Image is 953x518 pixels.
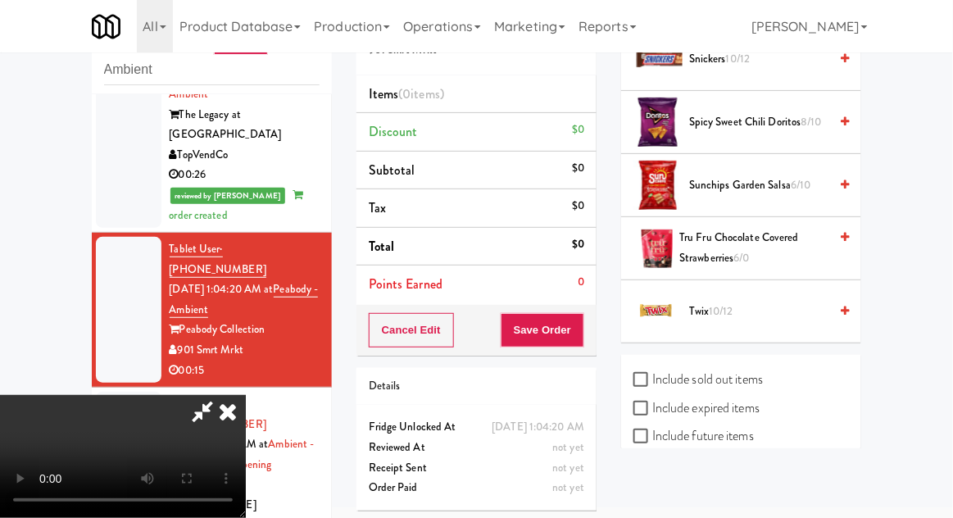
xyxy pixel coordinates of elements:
span: Spicy Sweet Chili Doritos [689,112,828,133]
div: Reviewed At [369,438,584,458]
div: Snickers10/12 [683,49,849,70]
input: Include future items [633,430,652,443]
span: · [PHONE_NUMBER] [170,241,266,277]
div: Fridge Unlocked At [369,417,584,438]
span: 10/12 [710,303,734,319]
h5: 901 Smrt Mrkt [369,44,584,57]
span: not yet [552,479,584,495]
ng-pluralize: items [411,84,441,103]
div: Tru Fru Chocolate Covered Strawberries6/0 [673,228,849,268]
span: 8/10 [801,114,822,129]
span: [DATE] 1:04:20 AM at [170,281,274,297]
span: Points Earned [369,275,442,293]
div: Spicy Sweet Chili Doritos8/10 [683,112,849,133]
button: Save Order [501,313,584,348]
span: Subtotal [369,161,415,179]
span: Items [369,84,444,103]
span: Sunchips Garden Salsa [689,175,828,196]
label: Include expired items [633,396,760,420]
div: Receipt Sent [369,458,584,479]
div: 0 [578,272,584,293]
span: Snickers [689,49,828,70]
span: Discount [369,122,418,141]
a: Peabody - Ambient [170,281,319,318]
span: 6/10 [791,177,810,193]
a: Tablet User· [PHONE_NUMBER] [170,241,266,278]
span: reviewed by [PERSON_NAME] [170,188,286,204]
span: Tru Fru Chocolate Covered Strawberries [679,228,828,268]
div: The Legacy at [GEOGRAPHIC_DATA] [170,105,320,145]
label: Include future items [633,424,754,448]
div: Peabody Collection [170,320,320,340]
div: 00:26 [170,165,320,185]
span: 10/12 [726,51,751,66]
div: TopVendCo [170,145,320,166]
div: 00:15 [170,361,320,381]
div: Sunchips Garden Salsa6/10 [683,175,849,196]
input: Include expired items [633,402,652,416]
div: $0 [572,158,584,179]
div: Details [369,376,584,397]
input: Search vision orders [104,55,320,85]
span: (0 ) [398,84,444,103]
label: Include sold out items [633,367,763,392]
span: not yet [552,460,584,475]
div: [DATE] 1:04:20 AM [492,417,584,438]
div: Twix10/12 [683,302,849,322]
span: Twix [689,302,828,322]
img: Micromart [92,12,120,41]
a: The Legacy at [GEOGRAPHIC_DATA] Ambient [170,25,288,102]
div: $0 [572,120,584,140]
input: Include sold out items [633,374,652,387]
span: order created [170,187,303,223]
div: $0 [572,196,584,216]
span: not yet [552,439,584,455]
span: Tax [369,198,386,217]
span: 6/0 [734,250,750,266]
div: Order Paid [369,478,584,498]
span: Total [369,237,395,256]
li: Tablet User· [PHONE_NUMBER][DATE] 1:04:20 AM atPeabody - AmbientPeabody Collection901 Smrt Mrkt00:15 [92,233,332,388]
div: $0 [572,234,584,255]
div: 901 Smrt Mrkt [170,340,320,361]
button: Cancel Edit [369,313,454,348]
